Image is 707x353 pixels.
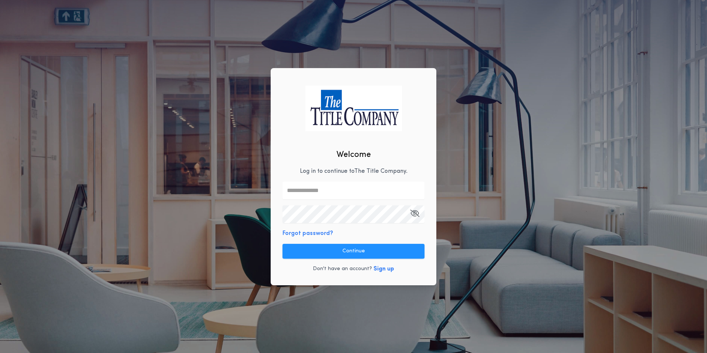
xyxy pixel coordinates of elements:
[336,149,371,161] h2: Welcome
[305,85,402,131] img: logo
[283,229,333,238] button: Forgot password?
[300,167,407,176] p: Log in to continue to The Title Company .
[373,265,394,273] button: Sign up
[313,265,372,273] p: Don't have an account?
[283,244,424,259] button: Continue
